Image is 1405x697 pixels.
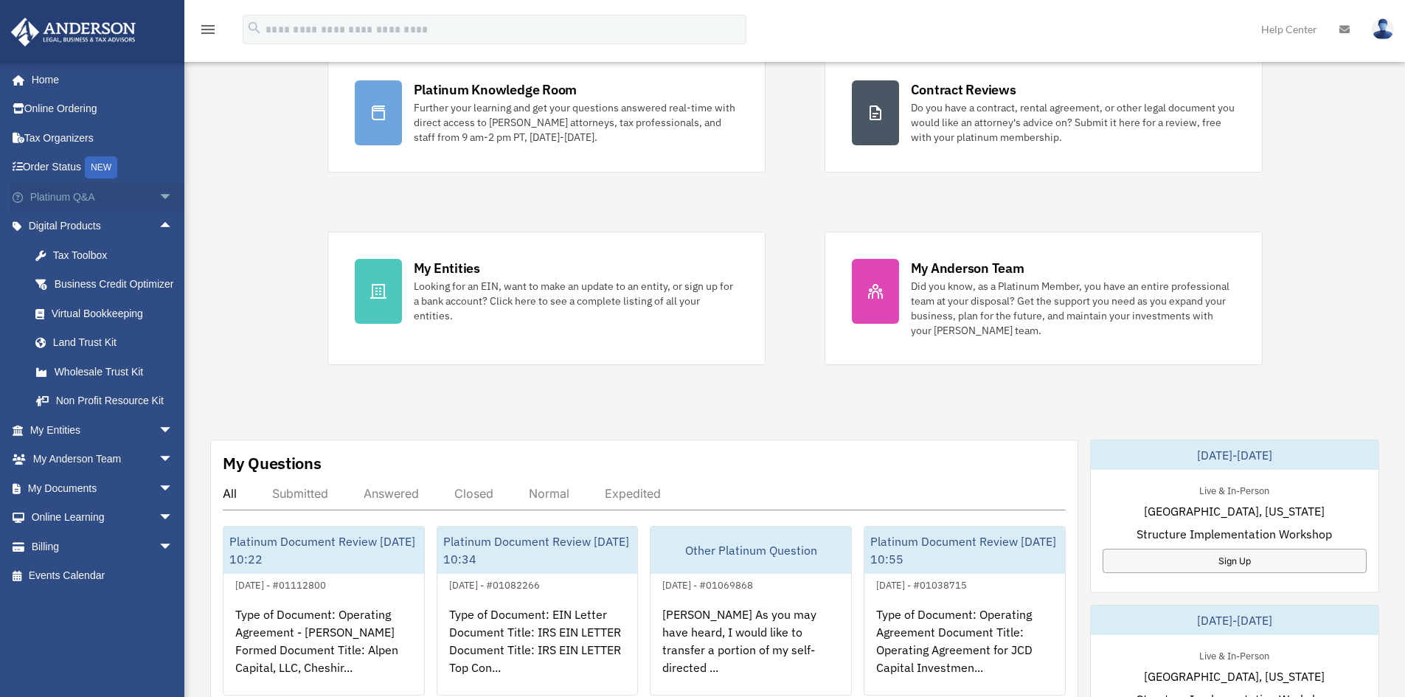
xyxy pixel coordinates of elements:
a: Non Profit Resource Kit [21,386,195,416]
div: My Questions [223,452,322,474]
div: Did you know, as a Platinum Member, you have an entire professional team at your disposal? Get th... [911,279,1235,338]
div: Platinum Document Review [DATE] 10:22 [223,527,424,574]
div: NEW [85,156,117,178]
a: Platinum Document Review [DATE] 10:22[DATE] - #01112800Type of Document: Operating Agreement - [P... [223,526,425,696]
a: Virtual Bookkeeping [21,299,195,328]
div: Virtual Bookkeeping [52,305,177,323]
div: Further your learning and get your questions answered real-time with direct access to [PERSON_NAM... [414,100,738,145]
a: My Anderson Team Did you know, as a Platinum Member, you have an entire professional team at your... [825,232,1263,365]
a: Platinum Q&Aarrow_drop_down [10,182,195,212]
a: Order StatusNEW [10,153,195,183]
div: Do you have a contract, rental agreement, or other legal document you would like an attorney's ad... [911,100,1235,145]
span: arrow_drop_down [159,415,188,445]
div: Closed [454,486,493,501]
a: Online Learningarrow_drop_down [10,503,195,533]
a: Events Calendar [10,561,195,591]
div: Platinum Document Review [DATE] 10:34 [437,527,638,574]
span: Structure Implementation Workshop [1137,525,1332,543]
div: My Anderson Team [911,259,1024,277]
div: Submitted [272,486,328,501]
a: Platinum Document Review [DATE] 10:55[DATE] - #01038715Type of Document: Operating Agreement Docu... [864,526,1066,696]
div: Live & In-Person [1187,482,1281,497]
div: Expedited [605,486,661,501]
a: Digital Productsarrow_drop_up [10,212,195,241]
span: [GEOGRAPHIC_DATA], [US_STATE] [1144,502,1325,520]
span: arrow_drop_down [159,182,188,212]
a: Other Platinum Question[DATE] - #01069868[PERSON_NAME] As you may have heard, I would like to tra... [650,526,852,696]
a: Land Trust Kit [21,328,195,358]
div: Other Platinum Question [651,527,851,574]
a: My Documentsarrow_drop_down [10,474,195,503]
div: Normal [529,486,569,501]
div: Live & In-Person [1187,647,1281,662]
a: Billingarrow_drop_down [10,532,195,561]
a: Tax Organizers [10,123,195,153]
div: All [223,486,237,501]
a: Platinum Document Review [DATE] 10:34[DATE] - #01082266Type of Document: EIN Letter Document Titl... [437,526,639,696]
a: Contract Reviews Do you have a contract, rental agreement, or other legal document you would like... [825,53,1263,173]
a: Business Credit Optimizer [21,270,195,299]
span: arrow_drop_down [159,474,188,504]
div: Platinum Knowledge Room [414,80,577,99]
div: Contract Reviews [911,80,1016,99]
div: My Entities [414,259,480,277]
div: Land Trust Kit [52,333,177,352]
div: Tax Toolbox [52,246,177,265]
a: Home [10,65,188,94]
a: My Entities Looking for an EIN, want to make an update to an entity, or sign up for a bank accoun... [327,232,766,365]
div: Platinum Document Review [DATE] 10:55 [864,527,1065,574]
a: My Entitiesarrow_drop_down [10,415,195,445]
div: [DATE] - #01082266 [437,576,552,592]
div: [DATE]-[DATE] [1091,440,1378,470]
div: Looking for an EIN, want to make an update to an entity, or sign up for a bank account? Click her... [414,279,738,323]
div: Wholesale Trust Kit [52,363,177,381]
i: menu [199,21,217,38]
img: Anderson Advisors Platinum Portal [7,18,140,46]
div: Answered [364,486,419,501]
span: arrow_drop_up [159,212,188,242]
span: arrow_drop_down [159,532,188,562]
a: My Anderson Teamarrow_drop_down [10,445,195,474]
div: [DATE] - #01112800 [223,576,338,592]
span: arrow_drop_down [159,445,188,475]
img: User Pic [1372,18,1394,40]
span: [GEOGRAPHIC_DATA], [US_STATE] [1144,667,1325,685]
div: [DATE]-[DATE] [1091,606,1378,635]
div: [DATE] - #01038715 [864,576,979,592]
div: [DATE] - #01069868 [651,576,765,592]
div: Business Credit Optimizer [52,275,177,294]
a: Wholesale Trust Kit [21,357,195,386]
a: Online Ordering [10,94,195,124]
span: arrow_drop_down [159,503,188,533]
i: search [246,20,263,36]
a: Platinum Knowledge Room Further your learning and get your questions answered real-time with dire... [327,53,766,173]
a: Sign Up [1103,549,1367,573]
a: Tax Toolbox [21,240,195,270]
a: menu [199,26,217,38]
div: Non Profit Resource Kit [52,392,177,410]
